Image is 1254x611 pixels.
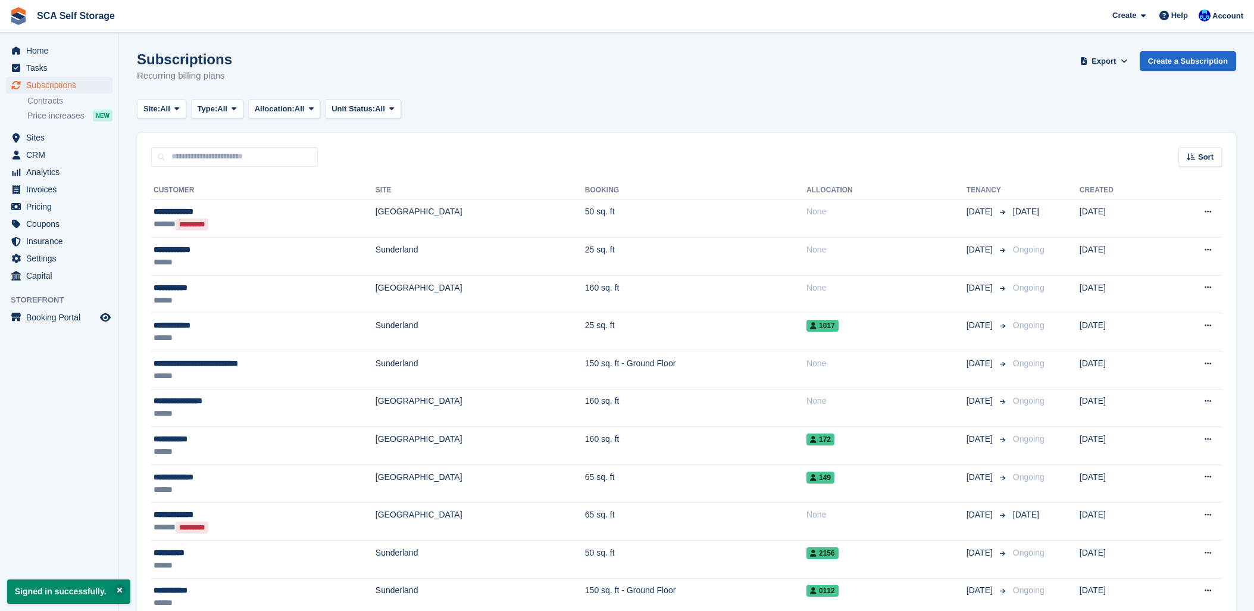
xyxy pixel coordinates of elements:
a: menu [6,233,112,250]
td: [GEOGRAPHIC_DATA] [376,465,585,503]
td: [DATE] [1080,465,1162,503]
span: Ongoing [1013,359,1045,368]
span: Capital [26,267,98,284]
button: Export [1078,51,1130,71]
td: [DATE] [1080,275,1162,313]
a: menu [6,164,112,180]
span: Ongoing [1013,585,1045,595]
td: [DATE] [1080,427,1162,465]
td: Sunderland [376,313,585,351]
span: [DATE] [967,471,995,484]
span: Site: [143,103,160,115]
span: All [160,103,170,115]
td: Sunderland [376,238,585,276]
span: [DATE] [967,319,995,332]
th: Customer [151,181,376,200]
td: 160 sq. ft [585,389,806,427]
span: Home [26,42,98,59]
td: 150 sq. ft - Ground Floor [585,351,806,389]
span: Insurance [26,233,98,250]
img: stora-icon-8386f47178a22dfd0bd8f6a31ec36ba5ce8667c1dd55bd0f319d3a0aa187defe.svg [10,7,27,25]
span: Price increases [27,110,85,121]
td: [DATE] [1080,541,1162,579]
a: menu [6,216,112,232]
a: menu [6,198,112,215]
span: Create [1112,10,1136,21]
span: 1017 [806,320,839,332]
td: 160 sq. ft [585,427,806,465]
span: Ongoing [1013,320,1045,330]
span: Ongoing [1013,283,1045,292]
td: 65 sq. ft [585,503,806,541]
span: Analytics [26,164,98,180]
span: 172 [806,434,834,445]
td: [DATE] [1080,199,1162,238]
a: SCA Self Storage [32,6,120,26]
span: Booking Portal [26,309,98,326]
div: None [806,357,967,370]
div: None [806,509,967,521]
td: [GEOGRAPHIC_DATA] [376,275,585,313]
span: Sites [26,129,98,146]
a: menu [6,42,112,59]
td: [DATE] [1080,351,1162,389]
span: [DATE] [1013,207,1039,216]
td: [GEOGRAPHIC_DATA] [376,199,585,238]
span: Ongoing [1013,472,1045,482]
span: 0112 [806,585,839,597]
td: 25 sq. ft [585,313,806,351]
h1: Subscriptions [137,51,232,67]
button: Allocation: All [248,99,321,119]
span: All [217,103,227,115]
td: [GEOGRAPHIC_DATA] [376,427,585,465]
div: None [806,282,967,294]
span: [DATE] [1013,510,1039,519]
span: Storefront [11,294,118,306]
td: [GEOGRAPHIC_DATA] [376,389,585,427]
span: Settings [26,250,98,267]
span: Tasks [26,60,98,76]
span: [DATE] [967,433,995,445]
span: [DATE] [967,584,995,597]
span: Ongoing [1013,434,1045,444]
th: Allocation [806,181,967,200]
span: Type: [198,103,218,115]
span: All [295,103,305,115]
span: Pricing [26,198,98,215]
div: None [806,205,967,218]
p: Signed in successfully. [7,579,130,604]
span: 149 [806,472,834,484]
span: 2156 [806,547,839,559]
span: Unit Status: [332,103,375,115]
a: menu [6,60,112,76]
td: 160 sq. ft [585,275,806,313]
span: Subscriptions [26,77,98,93]
td: [DATE] [1080,389,1162,427]
span: Export [1092,55,1116,67]
a: menu [6,77,112,93]
span: [DATE] [967,244,995,256]
a: menu [6,250,112,267]
td: [DATE] [1080,503,1162,541]
span: Invoices [26,181,98,198]
a: Price increases NEW [27,109,112,122]
div: None [806,395,967,407]
div: None [806,244,967,256]
a: menu [6,146,112,163]
span: Coupons [26,216,98,232]
td: 50 sq. ft [585,199,806,238]
span: Sort [1198,151,1214,163]
span: [DATE] [967,357,995,370]
td: [DATE] [1080,313,1162,351]
th: Tenancy [967,181,1008,200]
span: [DATE] [967,547,995,559]
td: 25 sq. ft [585,238,806,276]
td: Sunderland [376,351,585,389]
td: [GEOGRAPHIC_DATA] [376,503,585,541]
span: Ongoing [1013,548,1045,557]
span: [DATE] [967,282,995,294]
a: menu [6,309,112,326]
a: menu [6,129,112,146]
span: Account [1212,10,1243,22]
span: Ongoing [1013,245,1045,254]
